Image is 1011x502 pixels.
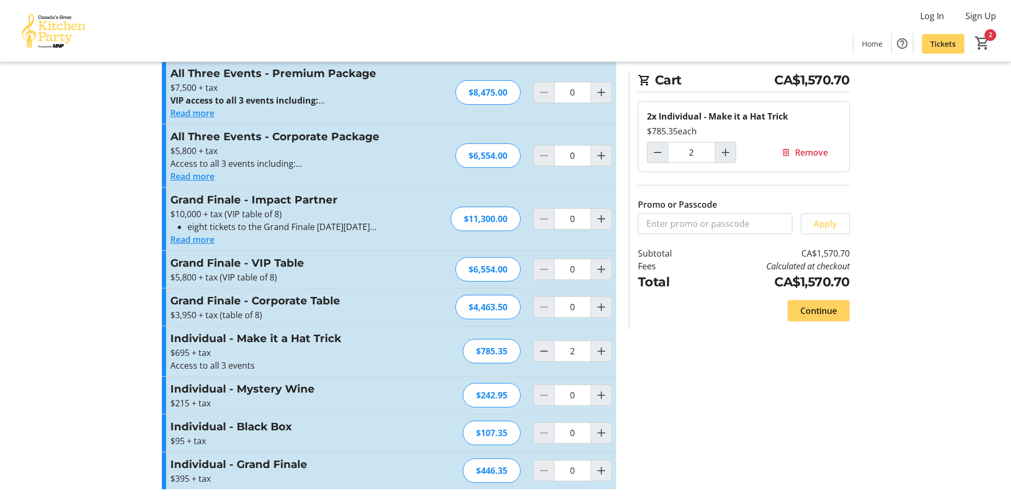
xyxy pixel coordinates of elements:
[957,7,1005,24] button: Sign Up
[554,145,591,166] input: All Three Events - Corporate Package Quantity
[170,381,402,397] h3: Individual - Mystery Wine
[973,33,992,53] button: Cart
[170,309,402,321] p: $3,950 + tax (table of 8)
[554,422,591,444] input: Individual - Black Box Quantity
[591,146,611,166] button: Increment by one
[853,34,891,54] a: Home
[534,341,554,361] button: Decrement by one
[554,341,591,362] input: Individual - Make it a Hat Trick Quantity
[768,142,841,163] button: Remove
[554,208,591,229] input: Grand Finale - Impact Partner Quantity
[591,209,611,229] button: Increment by one
[170,472,402,485] p: $395 + tax
[554,259,591,280] input: Grand Finale - VIP Table Quantity
[638,71,850,92] h2: Cart
[715,142,736,163] button: Increment by one
[463,421,521,445] div: $107.35
[170,397,402,410] p: $215 + tax
[170,81,402,94] p: $7,500 + tax
[862,38,883,49] span: Home
[455,143,521,168] div: $6,554.00
[638,213,792,234] input: Enter promo or passcode
[591,82,611,103] button: Increment by one
[788,300,850,321] button: Continue
[554,82,591,103] input: All Three Events - Premium Package Quantity
[800,304,837,317] span: Continue
[463,458,521,483] div: $446.35
[774,71,850,90] span: CA$1,570.70
[668,142,715,163] input: Individual - Make it a Hat Trick Quantity
[170,271,402,284] p: $5,800 + tax (VIP table of 8)
[922,34,964,54] a: Tickets
[463,339,521,363] div: $785.35
[170,144,402,157] p: $5,800 + tax
[591,259,611,279] button: Increment by one
[591,385,611,405] button: Increment by one
[965,10,996,22] span: Sign Up
[170,346,402,359] p: $695 + tax
[170,359,402,372] p: Access to all 3 events
[170,208,402,220] p: $10,000 + tax (VIP table of 8)
[6,4,101,57] img: Canada’s Great Kitchen Party's Logo
[170,65,402,81] h3: All Three Events - Premium Package
[455,295,521,319] div: $4,463.50
[170,419,402,435] h3: Individual - Black Box
[170,435,402,447] p: $95 + tax
[463,383,521,407] div: $242.95
[591,297,611,317] button: Increment by one
[930,38,956,49] span: Tickets
[647,125,841,138] div: $785.35 each
[591,423,611,443] button: Increment by one
[912,7,953,24] button: Log In
[699,247,849,260] td: CA$1,570.70
[638,247,699,260] td: Subtotal
[455,80,521,105] div: $8,475.00
[554,460,591,481] input: Individual - Grand Finale Quantity
[554,296,591,318] input: Grand Finale - Corporate Table Quantity
[591,341,611,361] button: Increment by one
[170,233,214,246] button: Read more
[920,10,944,22] span: Log In
[187,220,402,233] li: eight tickets to the Grand Finale [DATE][DATE] (evening)
[170,157,402,170] p: Access to all 3 events including:
[554,385,591,406] input: Individual - Mystery Wine Quantity
[638,273,699,292] td: Total
[170,255,402,271] h3: Grand Finale - VIP Table
[795,146,828,159] span: Remove
[170,170,214,183] button: Read more
[451,207,521,231] div: $11,300.00
[801,213,850,234] button: Apply
[638,260,699,273] td: Fees
[170,107,214,120] button: Read more
[455,257,521,282] div: $6,554.00
[591,461,611,481] button: Increment by one
[647,142,668,163] button: Decrement by one
[170,293,402,309] h3: Grand Finale - Corporate Table
[170,192,402,208] h3: Grand Finale - Impact Partner
[170,456,402,472] h3: Individual - Grand Finale
[170,129,402,144] h3: All Three Events - Corporate Package
[638,198,717,211] label: Promo or Passcode
[814,217,837,230] span: Apply
[170,95,325,106] strong: VIP access to all 3 events including:
[699,273,849,292] td: CA$1,570.70
[170,330,402,346] h3: Individual - Make it a Hat Trick
[892,33,913,54] button: Help
[699,260,849,273] td: Calculated at checkout
[647,110,841,123] div: 2x Individual - Make it a Hat Trick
